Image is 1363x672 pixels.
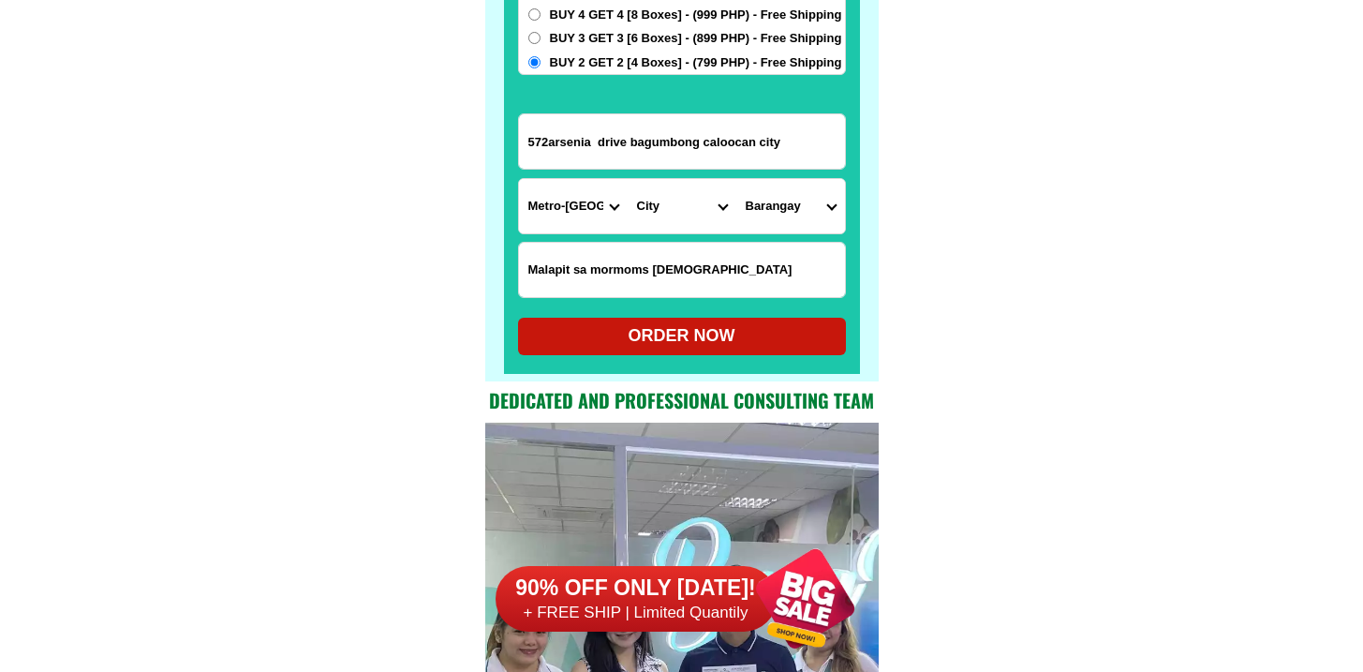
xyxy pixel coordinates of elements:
select: Select district [628,179,736,233]
div: ORDER NOW [518,323,846,349]
input: Input address [519,114,845,169]
select: Select commune [736,179,845,233]
input: BUY 4 GET 4 [8 Boxes] - (999 PHP) - Free Shipping [528,8,541,21]
span: BUY 3 GET 3 [6 Boxes] - (899 PHP) - Free Shipping [550,29,842,48]
input: BUY 3 GET 3 [6 Boxes] - (899 PHP) - Free Shipping [528,32,541,44]
input: BUY 2 GET 2 [4 Boxes] - (799 PHP) - Free Shipping [528,56,541,68]
select: Select province [519,179,628,233]
span: BUY 4 GET 4 [8 Boxes] - (999 PHP) - Free Shipping [550,6,842,24]
input: Input LANDMARKOFLOCATION [519,243,845,297]
h2: Dedicated and professional consulting team [485,386,879,414]
span: BUY 2 GET 2 [4 Boxes] - (799 PHP) - Free Shipping [550,53,842,72]
h6: + FREE SHIP | Limited Quantily [496,603,777,623]
h6: 90% OFF ONLY [DATE]! [496,575,777,603]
